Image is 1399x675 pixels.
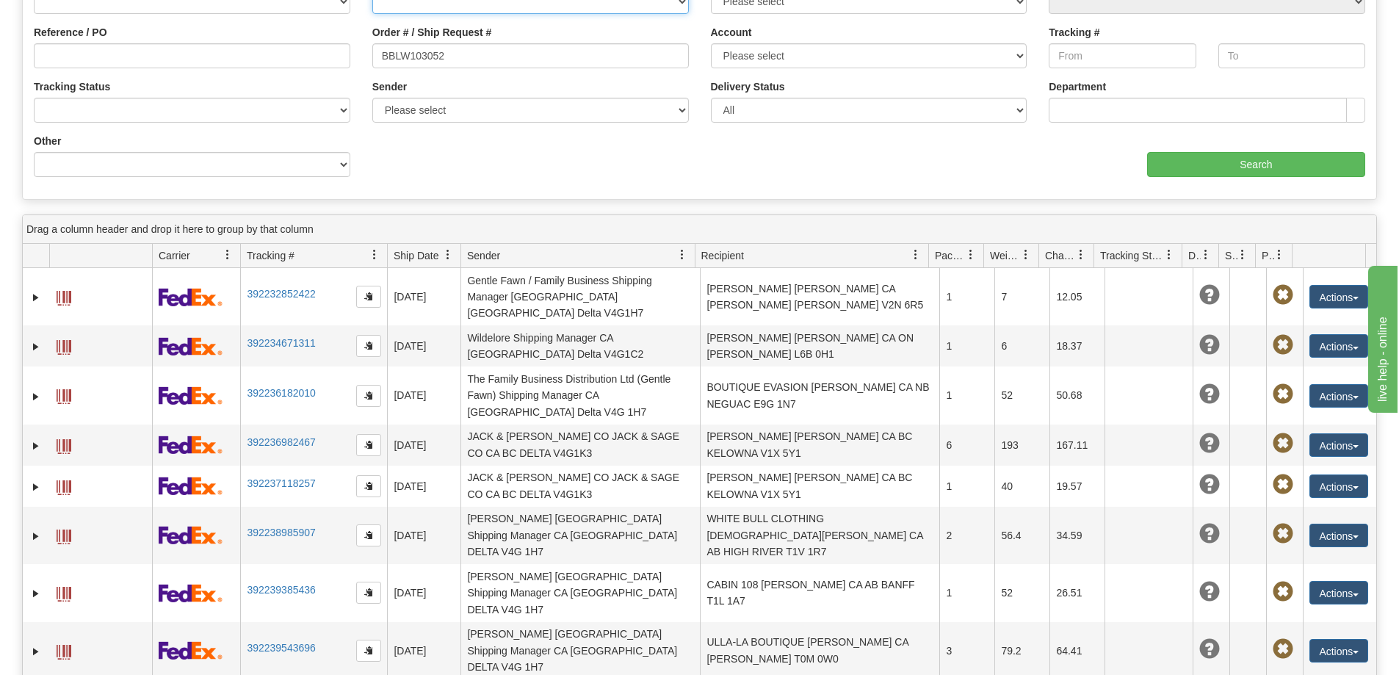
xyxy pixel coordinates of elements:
[372,25,492,40] label: Order # / Ship Request #
[1045,248,1076,263] span: Charge
[1273,384,1293,405] span: Pickup Not Assigned
[1069,242,1093,267] a: Charge filter column settings
[247,248,294,263] span: Tracking #
[460,466,700,507] td: JACK & [PERSON_NAME] CO JACK & SAGE CO CA BC DELTA V4G1K3
[57,580,71,604] a: Label
[57,523,71,546] a: Label
[1309,581,1368,604] button: Actions
[467,248,500,263] span: Sender
[994,268,1049,325] td: 7
[1309,433,1368,457] button: Actions
[159,584,223,602] img: 2 - FedEx Express®
[159,477,223,495] img: 2 - FedEx Express®
[387,564,460,621] td: [DATE]
[356,524,381,546] button: Copy to clipboard
[1230,242,1255,267] a: Shipment Issues filter column settings
[1013,242,1038,267] a: Weight filter column settings
[1225,248,1237,263] span: Shipment Issues
[29,389,43,404] a: Expand
[29,529,43,544] a: Expand
[1309,285,1368,308] button: Actions
[23,215,1376,244] div: grid grouping header
[1049,268,1105,325] td: 12.05
[903,242,928,267] a: Recipient filter column settings
[394,248,438,263] span: Ship Date
[700,325,939,367] td: [PERSON_NAME] [PERSON_NAME] CA ON [PERSON_NAME] L6B 0H1
[700,425,939,466] td: [PERSON_NAME] [PERSON_NAME] CA BC KELOWNA V1X 5Y1
[939,425,994,466] td: 6
[356,385,381,407] button: Copy to clipboard
[356,475,381,497] button: Copy to clipboard
[990,248,1021,263] span: Weight
[34,25,107,40] label: Reference / PO
[1049,507,1105,564] td: 34.59
[1199,335,1220,355] span: Unknown
[1199,384,1220,405] span: Unknown
[356,286,381,308] button: Copy to clipboard
[460,564,700,621] td: [PERSON_NAME] [GEOGRAPHIC_DATA] Shipping Manager CA [GEOGRAPHIC_DATA] DELTA V4G 1H7
[939,564,994,621] td: 1
[1309,334,1368,358] button: Actions
[460,268,700,325] td: Gentle Fawn / Family Business Shipping Manager [GEOGRAPHIC_DATA] [GEOGRAPHIC_DATA] Delta V4G1H7
[939,367,994,424] td: 1
[387,466,460,507] td: [DATE]
[939,325,994,367] td: 1
[247,477,315,489] a: 392237118257
[1218,43,1365,68] input: To
[994,367,1049,424] td: 52
[711,25,752,40] label: Account
[939,268,994,325] td: 1
[29,480,43,494] a: Expand
[387,325,460,367] td: [DATE]
[939,466,994,507] td: 1
[1273,474,1293,495] span: Pickup Not Assigned
[1309,639,1368,663] button: Actions
[1273,524,1293,544] span: Pickup Not Assigned
[1049,325,1105,367] td: 18.37
[215,242,240,267] a: Carrier filter column settings
[1199,433,1220,454] span: Unknown
[1273,433,1293,454] span: Pickup Not Assigned
[57,333,71,357] a: Label
[1309,524,1368,547] button: Actions
[29,438,43,453] a: Expand
[1049,79,1106,94] label: Department
[356,434,381,456] button: Copy to clipboard
[1049,25,1099,40] label: Tracking #
[11,9,136,26] div: live help - online
[356,335,381,357] button: Copy to clipboard
[29,290,43,305] a: Expand
[460,367,700,424] td: The Family Business Distribution Ltd (Gentle Fawn) Shipping Manager CA [GEOGRAPHIC_DATA] Delta V4...
[362,242,387,267] a: Tracking # filter column settings
[1049,43,1196,68] input: From
[247,337,315,349] a: 392234671311
[159,288,223,306] img: 2 - FedEx Express®
[1049,367,1105,424] td: 50.68
[159,248,190,263] span: Carrier
[994,564,1049,621] td: 52
[1188,248,1201,263] span: Delivery Status
[700,466,939,507] td: [PERSON_NAME] [PERSON_NAME] CA BC KELOWNA V1X 5Y1
[1157,242,1182,267] a: Tracking Status filter column settings
[460,425,700,466] td: JACK & [PERSON_NAME] CO JACK & SAGE CO CA BC DELTA V4G1K3
[994,425,1049,466] td: 193
[435,242,460,267] a: Ship Date filter column settings
[700,507,939,564] td: WHITE BULL CLOTHING [DEMOGRAPHIC_DATA][PERSON_NAME] CA AB HIGH RIVER T1V 1R7
[159,436,223,454] img: 2 - FedEx Express®
[1147,152,1365,177] input: Search
[711,79,785,94] label: Delivery Status
[57,638,71,662] a: Label
[57,284,71,308] a: Label
[159,337,223,355] img: 2 - FedEx Express®
[159,641,223,660] img: 2 - FedEx Express®
[460,325,700,367] td: Wildelore Shipping Manager CA [GEOGRAPHIC_DATA] Delta V4G1C2
[1049,564,1105,621] td: 26.51
[1199,639,1220,660] span: Unknown
[387,507,460,564] td: [DATE]
[460,507,700,564] td: [PERSON_NAME] [GEOGRAPHIC_DATA] Shipping Manager CA [GEOGRAPHIC_DATA] DELTA V4G 1H7
[670,242,695,267] a: Sender filter column settings
[1365,262,1398,412] iframe: chat widget
[356,582,381,604] button: Copy to clipboard
[247,584,315,596] a: 392239385436
[994,507,1049,564] td: 56.4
